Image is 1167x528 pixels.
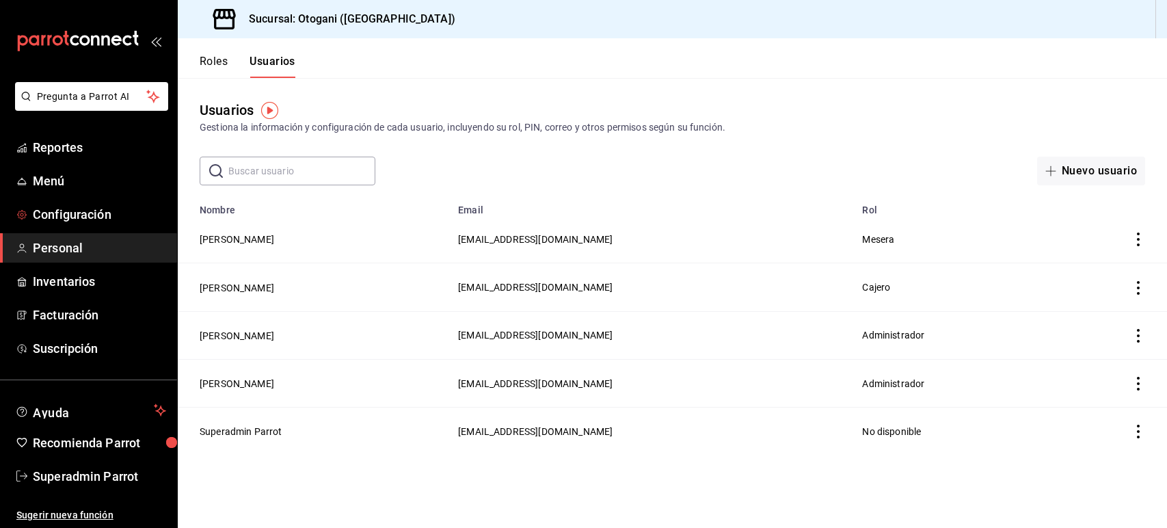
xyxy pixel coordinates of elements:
[200,55,228,78] button: Roles
[862,330,924,341] span: Administrador
[178,196,1167,455] table: employeesTable
[33,306,166,324] span: Facturación
[33,467,166,486] span: Superadmin Parrot
[458,330,613,341] span: [EMAIL_ADDRESS][DOMAIN_NAME]
[862,378,924,389] span: Administrador
[854,408,1049,456] td: No disponible
[458,378,613,389] span: [EMAIL_ADDRESS][DOMAIN_NAME]
[250,55,295,78] button: Usuarios
[33,205,166,224] span: Configuración
[200,120,1145,135] div: Gestiona la información y configuración de cada usuario, incluyendo su rol, PIN, correo y otros p...
[458,234,613,245] span: [EMAIL_ADDRESS][DOMAIN_NAME]
[33,339,166,358] span: Suscripción
[854,196,1049,215] th: Rol
[33,434,166,452] span: Recomienda Parrot
[37,90,147,104] span: Pregunta a Parrot AI
[200,55,295,78] div: navigation tabs
[458,426,613,437] span: [EMAIL_ADDRESS][DOMAIN_NAME]
[10,99,168,114] a: Pregunta a Parrot AI
[228,157,375,185] input: Buscar usuario
[200,425,282,438] button: Superadmin Parrot
[200,100,254,120] div: Usuarios
[33,239,166,257] span: Personal
[33,272,166,291] span: Inventarios
[1037,157,1145,185] button: Nuevo usuario
[1131,281,1145,295] button: actions
[178,196,450,215] th: Nombre
[200,233,274,246] button: [PERSON_NAME]
[1131,233,1145,246] button: actions
[238,11,455,27] h3: Sucursal: Otogani ([GEOGRAPHIC_DATA])
[16,508,166,523] span: Sugerir nueva función
[1131,377,1145,391] button: actions
[1131,329,1145,343] button: actions
[261,102,278,119] img: Tooltip marker
[200,377,274,391] button: [PERSON_NAME]
[862,282,890,293] span: Cajero
[458,282,613,293] span: [EMAIL_ADDRESS][DOMAIN_NAME]
[200,281,274,295] button: [PERSON_NAME]
[1131,425,1145,438] button: actions
[33,138,166,157] span: Reportes
[862,234,894,245] span: Mesera
[200,329,274,343] button: [PERSON_NAME]
[33,402,148,419] span: Ayuda
[150,36,161,47] button: open_drawer_menu
[15,82,168,111] button: Pregunta a Parrot AI
[33,172,166,190] span: Menú
[450,196,854,215] th: Email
